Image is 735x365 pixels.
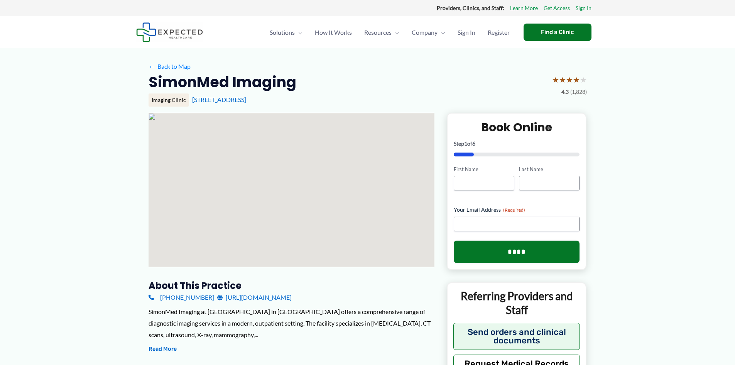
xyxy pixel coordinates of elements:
button: Send orders and clinical documents [453,323,580,350]
span: ★ [580,73,587,87]
span: Solutions [270,19,295,46]
span: ← [149,63,156,70]
h3: About this practice [149,280,434,292]
a: Get Access [544,3,570,13]
span: ★ [573,73,580,87]
a: Learn More [510,3,538,13]
p: Step of [454,141,580,146]
div: Imaging Clinic [149,93,189,107]
span: ★ [566,73,573,87]
a: [URL][DOMAIN_NAME] [217,292,292,303]
nav: Primary Site Navigation [264,19,516,46]
span: Company [412,19,438,46]
span: Resources [364,19,392,46]
label: Last Name [519,166,580,173]
a: Register [482,19,516,46]
h2: SimonMed Imaging [149,73,296,92]
span: (1,828) [570,87,587,97]
a: CompanyMenu Toggle [406,19,451,46]
button: Read More [149,345,177,354]
span: Register [488,19,510,46]
span: Menu Toggle [438,19,445,46]
a: Sign In [451,19,482,46]
span: 1 [464,140,467,147]
img: Expected Healthcare Logo - side, dark font, small [136,22,203,42]
h2: Book Online [454,120,580,135]
a: Sign In [576,3,591,13]
label: Your Email Address [454,206,580,214]
a: ←Back to Map [149,61,191,72]
a: Find a Clinic [524,24,591,41]
span: ★ [552,73,559,87]
a: How It Works [309,19,358,46]
a: [PHONE_NUMBER] [149,292,214,303]
span: How It Works [315,19,352,46]
p: Referring Providers and Staff [453,289,580,317]
label: First Name [454,166,514,173]
div: SimonMed Imaging at [GEOGRAPHIC_DATA] in [GEOGRAPHIC_DATA] offers a comprehensive range of diagno... [149,306,434,340]
a: ResourcesMenu Toggle [358,19,406,46]
a: [STREET_ADDRESS] [192,96,246,103]
span: 6 [472,140,475,147]
span: Menu Toggle [295,19,302,46]
span: Sign In [458,19,475,46]
strong: Providers, Clinics, and Staff: [437,5,504,11]
span: ★ [559,73,566,87]
span: 4.3 [561,87,569,97]
span: (Required) [503,207,525,213]
span: Menu Toggle [392,19,399,46]
a: SolutionsMenu Toggle [264,19,309,46]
